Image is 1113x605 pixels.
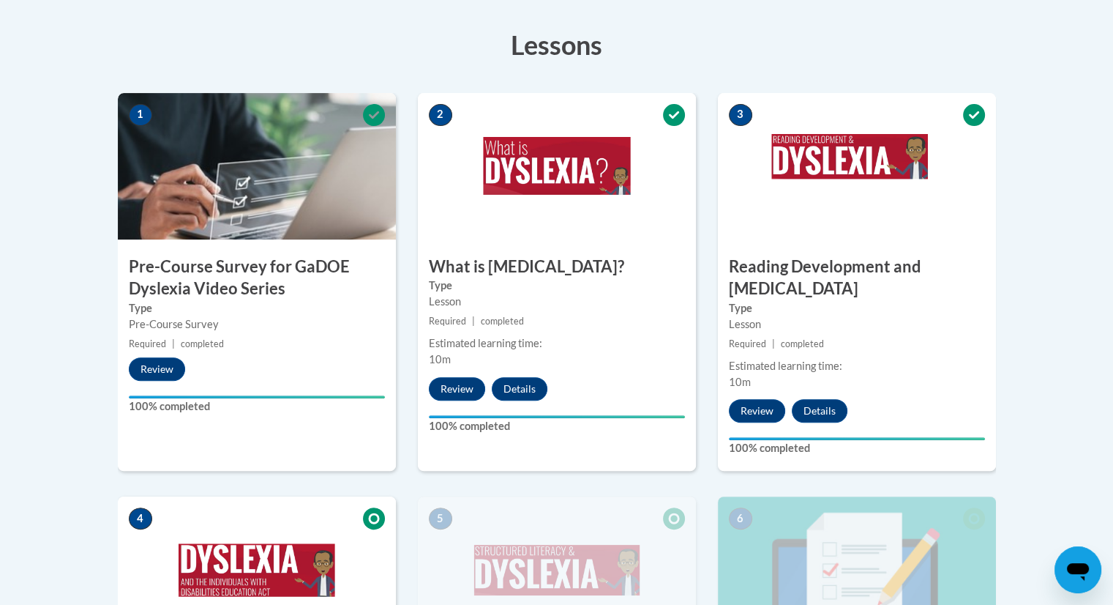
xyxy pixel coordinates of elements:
[729,358,985,374] div: Estimated learning time:
[1054,546,1101,593] iframe: Button to launch messaging window
[729,104,752,126] span: 3
[729,399,785,423] button: Review
[729,300,985,316] label: Type
[729,508,752,530] span: 6
[181,338,224,349] span: completed
[429,508,452,530] span: 5
[129,338,166,349] span: Required
[781,338,824,349] span: completed
[729,338,766,349] span: Required
[472,316,475,327] span: |
[429,335,685,352] div: Estimated learning time:
[481,316,524,327] span: completed
[129,357,185,381] button: Review
[429,418,685,434] label: 100% completed
[729,376,751,388] span: 10m
[129,300,385,316] label: Type
[792,399,847,423] button: Details
[118,256,396,301] h3: Pre-Course Survey for GaDOE Dyslexia Video Series
[172,338,175,349] span: |
[429,278,685,294] label: Type
[129,398,385,415] label: 100% completed
[118,26,996,63] h3: Lessons
[729,440,985,456] label: 100% completed
[729,437,985,440] div: Your progress
[729,316,985,333] div: Lesson
[129,104,152,126] span: 1
[718,256,996,301] h3: Reading Development and [MEDICAL_DATA]
[429,316,466,327] span: Required
[429,104,452,126] span: 2
[429,353,451,365] span: 10m
[129,316,385,333] div: Pre-Course Survey
[429,294,685,310] div: Lesson
[129,508,152,530] span: 4
[418,256,696,278] h3: What is [MEDICAL_DATA]?
[129,396,385,398] div: Your progress
[118,93,396,240] img: Course Image
[492,377,547,401] button: Details
[718,93,996,240] img: Course Image
[418,93,696,240] img: Course Image
[429,415,685,418] div: Your progress
[429,377,485,401] button: Review
[772,338,775,349] span: |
